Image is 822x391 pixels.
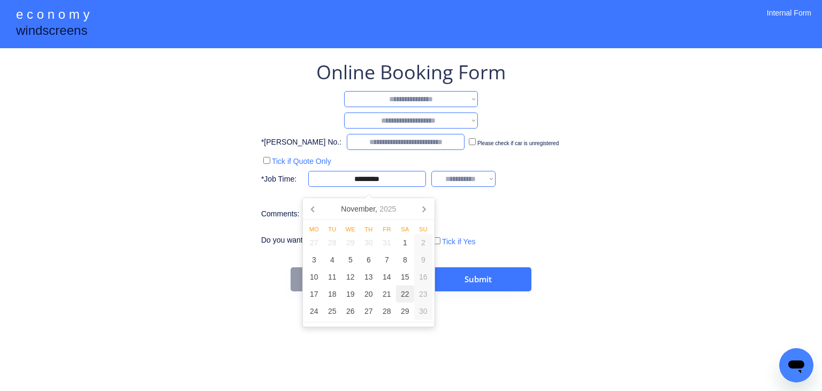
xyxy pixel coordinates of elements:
[378,303,396,320] div: 28
[305,234,323,251] div: 27
[396,251,414,268] div: 8
[360,268,378,285] div: 13
[341,251,360,268] div: 5
[378,251,396,268] div: 7
[305,285,323,303] div: 17
[305,227,323,232] div: Mo
[341,234,360,251] div: 29
[261,235,426,246] div: Do you want to book job at a different address?
[305,303,323,320] div: 24
[379,205,396,213] i: 2025
[341,268,360,285] div: 12
[396,227,414,232] div: Sa
[337,200,400,217] div: November,
[414,234,432,251] div: 2
[360,285,378,303] div: 20
[414,285,432,303] div: 23
[323,234,341,251] div: 28
[341,285,360,303] div: 19
[414,303,432,320] div: 30
[261,174,303,185] div: *Job Time:
[477,140,559,146] label: Please check if car is unregistered
[396,285,414,303] div: 22
[378,227,396,232] div: Fr
[16,5,89,26] div: e c o n o m y
[396,303,414,320] div: 29
[261,209,303,220] div: Comments:
[341,227,360,232] div: We
[272,157,331,166] label: Tick if Quote Only
[767,8,811,32] div: Internal Form
[779,348,813,382] iframe: Button to launch messaging window
[378,234,396,251] div: 31
[323,251,341,268] div: 4
[323,285,341,303] div: 18
[442,237,476,246] label: Tick if Yes
[305,251,323,268] div: 3
[360,251,378,268] div: 6
[414,268,432,285] div: 16
[360,227,378,232] div: Th
[323,303,341,320] div: 25
[414,227,432,232] div: Su
[378,285,396,303] div: 21
[323,227,341,232] div: Tu
[291,267,371,291] button: ← Back
[305,268,323,285] div: 10
[360,303,378,320] div: 27
[341,303,360,320] div: 26
[396,268,414,285] div: 15
[261,137,341,148] div: *[PERSON_NAME] No.:
[424,267,531,291] button: Submit
[414,251,432,268] div: 9
[316,59,506,86] div: Online Booking Form
[396,234,414,251] div: 1
[323,268,341,285] div: 11
[16,21,87,42] div: windscreens
[378,268,396,285] div: 14
[360,234,378,251] div: 30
